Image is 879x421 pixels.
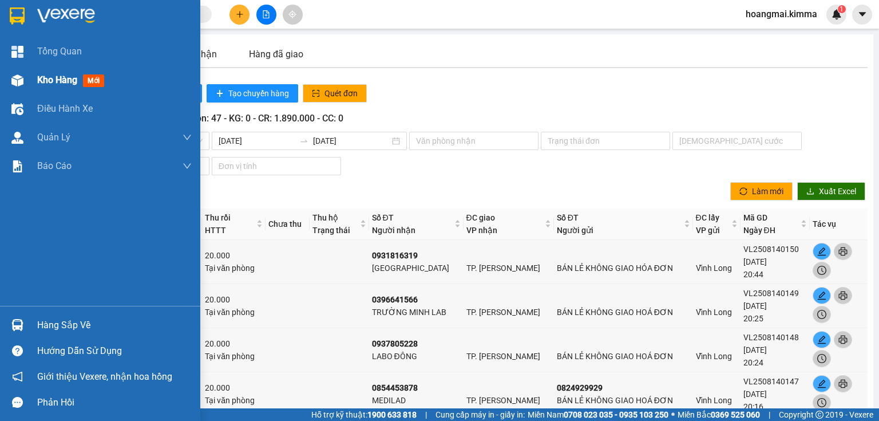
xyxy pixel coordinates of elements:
[466,213,495,222] span: ĐC giao
[813,310,830,319] span: clock-circle
[205,213,231,222] span: Thu rồi
[311,408,417,421] span: Hỗ trợ kỹ thuật:
[743,257,767,266] span: [DATE]
[813,335,830,344] span: edit
[813,331,831,348] button: edit
[466,226,497,235] span: VP nhận
[256,5,276,25] button: file-add
[37,394,192,411] div: Phản hồi
[435,408,525,421] span: Cung cấp máy in - giấy in:
[813,266,830,275] span: clock-circle
[37,317,192,334] div: Hàng sắp về
[838,5,846,13] sup: 1
[205,396,255,405] span: Tại văn phòng
[743,213,767,222] span: Mã GD
[813,375,831,392] button: edit
[752,185,783,198] span: Làm mới
[813,350,831,367] button: clock-circle
[372,352,417,361] span: LABO ĐÔNG
[743,301,767,310] span: [DATE]
[205,308,255,317] span: Tại văn phòng
[813,262,831,279] button: clock-circle
[834,287,852,304] button: printer
[372,226,415,235] span: Người nhận
[743,358,763,367] span: 20:24
[12,371,23,382] span: notification
[832,9,842,19] img: icon-new-feature
[37,101,93,116] span: Điều hành xe
[834,247,852,256] span: printer
[813,247,830,256] span: edit
[37,369,172,384] span: Giới thiệu Vexere, nhận hoa hồng
[228,87,289,100] span: Tạo chuyến hàng
[696,396,732,405] span: Vĩnh Long
[466,263,540,273] span: TP. [PERSON_NAME]
[92,113,343,124] span: Tổng: Đơn: 47 - SL: 62 - Món: 47 - KG: 0 - CR: 1.890.000 - CC: 0
[299,136,308,145] span: to
[10,7,25,25] img: logo-vxr
[737,7,826,21] span: hoangmai.kimma
[372,383,418,392] b: 0854453878
[37,130,70,144] span: Quản Lý
[743,287,807,300] div: VL2508140149
[743,402,763,411] span: 20:16
[268,218,307,230] div: Chưa thu
[813,394,831,411] button: clock-circle
[813,243,831,260] button: edit
[743,226,775,235] span: Ngày ĐH
[83,74,104,87] span: mới
[797,182,865,200] button: downloadXuất Excel
[425,408,427,421] span: |
[183,133,192,142] span: down
[743,375,807,388] div: VL2508140147
[37,44,82,58] span: Tổng Quan
[372,295,418,304] b: 0396641566
[205,263,255,273] span: Tại văn phòng
[207,84,298,103] button: plusTạo chuyến hàng
[834,379,852,388] span: printer
[372,308,446,317] span: TRƯỜNG MINH LAB
[299,136,308,145] span: swap-right
[312,89,320,99] span: scan
[834,243,852,260] button: printer
[696,308,732,317] span: Vĩnh Long
[743,389,767,399] span: [DATE]
[834,331,852,348] button: printer
[12,345,23,356] span: question-circle
[372,213,394,222] span: Số ĐT
[810,208,868,240] th: Tác vụ
[229,5,250,25] button: plus
[528,408,668,421] span: Miền Nam
[813,398,830,407] span: clock-circle
[671,412,675,417] span: ⚪️
[216,89,224,99] span: plus
[205,339,230,348] span: 20.000
[283,5,303,25] button: aim
[840,5,844,13] span: 1
[696,213,719,222] span: ĐC lấy
[813,379,830,388] span: edit
[372,263,449,273] span: [GEOGRAPHIC_DATA]
[205,295,230,304] span: 20.000
[324,87,358,100] span: Quét đơn
[183,162,192,171] span: down
[11,74,23,86] img: warehouse-icon
[730,182,793,200] button: syncLàm mới
[313,135,390,147] input: Ngày kết thúc
[205,383,230,392] span: 20.000
[743,331,807,344] div: VL2508140148
[312,213,338,222] span: Thu hộ
[813,354,830,363] span: clock-circle
[743,314,763,323] span: 20:25
[815,411,823,419] span: copyright
[678,408,760,421] span: Miền Bắc
[743,243,807,255] div: VL2508140150
[367,410,417,419] strong: 1900 633 818
[205,226,226,235] span: HTTT
[303,84,367,103] button: scanQuét đơn
[743,345,767,355] span: [DATE]
[557,263,673,273] span: BÁN LẺ KHÔNG GIAO HÓA ĐƠN
[205,251,230,260] span: 20.000
[372,396,406,405] span: MEDILAD
[466,396,540,405] span: TP. [PERSON_NAME]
